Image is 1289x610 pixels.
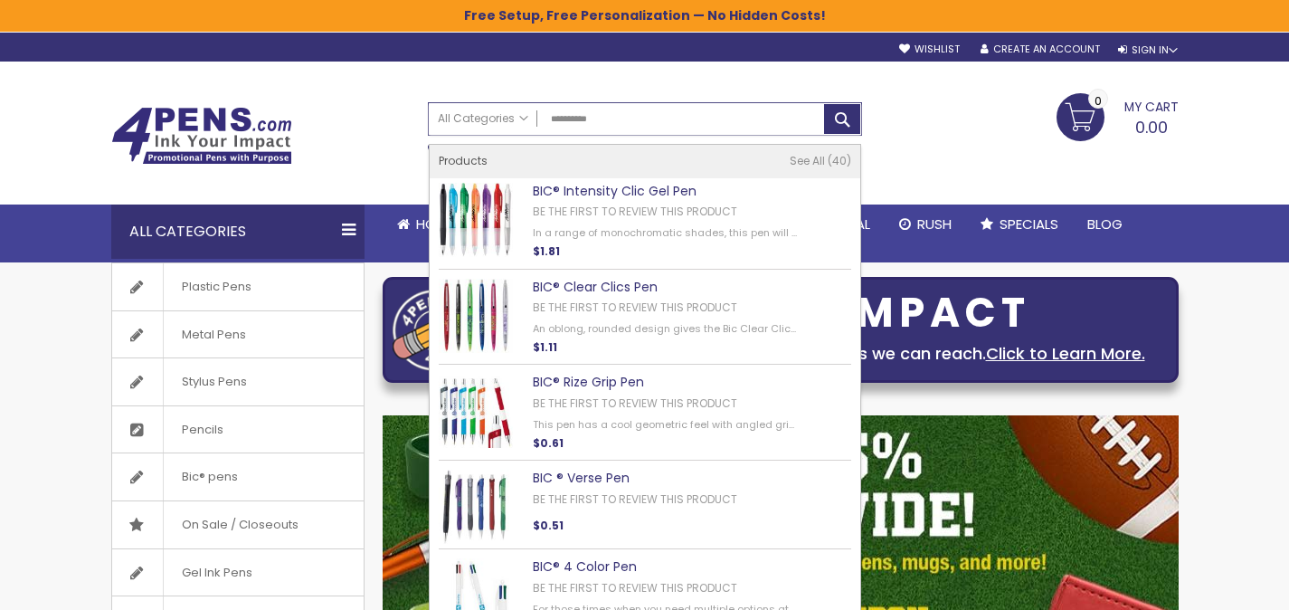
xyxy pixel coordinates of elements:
span: $0.51 [533,518,564,533]
a: Bic® pens [112,453,364,500]
span: Metal Pens [163,311,264,358]
a: 0.00 0 [1057,93,1179,138]
a: Plastic Pens [112,263,364,310]
img: BIC® Clear Clics Pen [439,279,513,353]
a: Wishlist [899,43,960,56]
a: Metal Pens [112,311,364,358]
span: All Categories [438,111,528,126]
a: BIC® Clear Clics Pen [533,278,658,296]
a: Create an Account [981,43,1100,56]
span: 40 [828,153,851,168]
a: Specials [966,205,1073,244]
span: Plastic Pens [163,263,270,310]
span: $1.11 [533,339,557,355]
span: $1.81 [533,243,560,259]
div: Free shipping on pen orders over $199 [710,136,862,172]
span: Gel Ink Pens [163,549,270,596]
span: Blog [1087,214,1123,234]
a: Be the first to review this product [533,396,737,411]
a: BIC® 4 Color Pen [533,558,637,576]
div: In a range of monochromatic shades, this pen will ... [533,226,801,240]
img: BIC® Rize Grip Pen [439,374,513,448]
a: All Categories [429,103,537,133]
span: Specials [1000,214,1058,234]
img: 4Pens Custom Pens and Promotional Products [111,107,292,165]
a: Be the first to review this product [533,580,737,596]
a: BIC ® Verse Pen [533,469,630,487]
a: Be the first to review this product [533,491,737,507]
a: Be the first to review this product [533,300,737,315]
a: Be the first to review this product [533,204,737,219]
span: Rush [917,214,952,234]
div: All Categories [111,205,365,259]
span: 0 [1095,92,1102,110]
a: See All 40 [790,154,851,168]
a: Blog [1073,205,1137,244]
span: Home [416,214,453,234]
span: See All [790,153,825,168]
a: On Sale / Closeouts [112,501,364,548]
a: Rush [885,205,966,244]
a: Home [383,205,468,244]
span: Pencils [163,406,242,453]
span: $0.61 [533,435,564,451]
img: BIC® Intensity Clic Gel Pen [439,183,513,257]
div: This pen has a cool geometric feel with angled gri... [533,418,801,432]
span: Stylus Pens [163,358,265,405]
img: four_pen_logo.png [393,289,483,371]
a: BIC® Rize Grip Pen [533,373,644,391]
span: Bic® pens [163,453,256,500]
div: An oblong, rounded design gives the Bic Clear Clic... [533,322,801,336]
a: Gel Ink Pens [112,549,364,596]
div: Sign In [1118,43,1178,57]
span: On Sale / Closeouts [163,501,317,548]
img: BIC ® Verse Pen [439,470,513,544]
a: BIC® Intensity Clic Gel Pen [533,182,697,200]
span: 0.00 [1135,116,1168,138]
a: Stylus Pens [112,358,364,405]
a: Click to Learn More. [986,342,1145,365]
span: Products [439,153,488,168]
a: Pencils [112,406,364,453]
